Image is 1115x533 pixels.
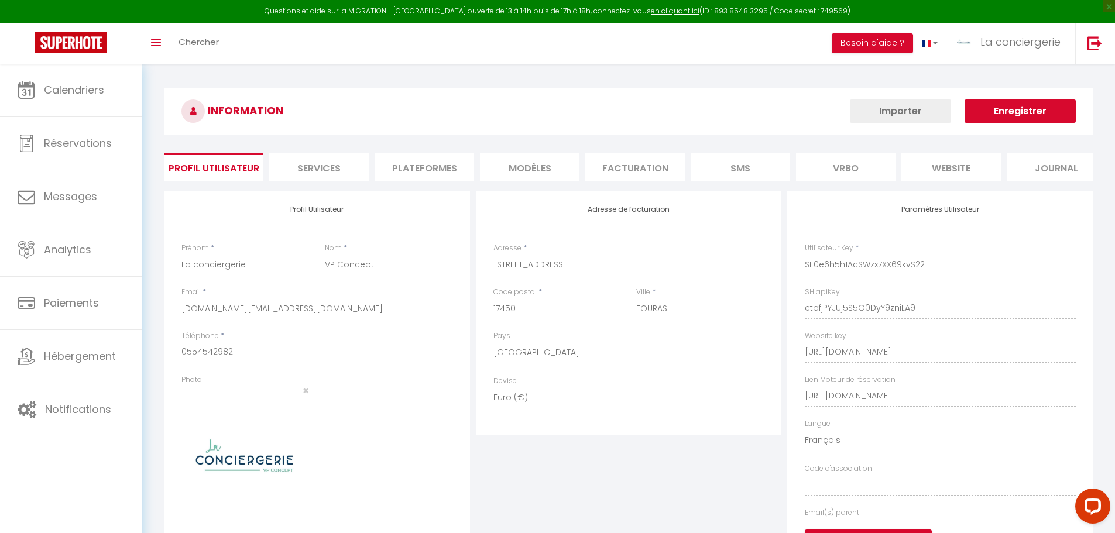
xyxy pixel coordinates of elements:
label: Adresse [493,243,522,254]
span: Paiements [44,295,99,310]
li: website [901,153,1001,181]
a: en cliquant ici [651,6,699,16]
span: Messages [44,189,97,204]
label: Prénom [181,243,209,254]
span: Notifications [45,402,111,417]
h4: Adresse de facturation [493,205,764,214]
li: MODÈLES [480,153,579,181]
img: Super Booking [35,32,107,53]
label: Téléphone [181,331,219,342]
button: Enregistrer [965,99,1076,123]
img: logout [1087,36,1102,50]
span: Chercher [179,36,219,48]
button: Besoin d'aide ? [832,33,913,53]
span: La conciergerie [980,35,1061,49]
iframe: LiveChat chat widget [1066,484,1115,533]
li: Plateformes [375,153,474,181]
a: Chercher [170,23,228,64]
span: Analytics [44,242,91,257]
label: Ville [636,287,650,298]
label: Utilisateur Key [805,243,853,254]
img: ... [955,33,973,51]
li: Journal [1007,153,1106,181]
img: 16966305778832.jpg [181,396,309,524]
label: Devise [493,376,517,387]
label: Pays [493,331,510,342]
button: Close [303,386,309,396]
span: Hébergement [44,349,116,363]
h4: Profil Utilisateur [181,205,452,214]
label: Email(s) parent [805,507,859,518]
li: Services [269,153,369,181]
h3: INFORMATION [164,88,1093,135]
label: Code postal [493,287,537,298]
button: Importer [850,99,951,123]
label: Email [181,287,201,298]
span: × [303,383,309,398]
span: Réservations [44,136,112,150]
li: SMS [691,153,790,181]
label: Website key [805,331,846,342]
label: SH apiKey [805,287,840,298]
li: Facturation [585,153,685,181]
a: ... La conciergerie [946,23,1075,64]
label: Langue [805,418,831,429]
label: Nom [325,243,342,254]
span: Calendriers [44,82,104,97]
li: Vrbo [796,153,896,181]
label: Lien Moteur de réservation [805,374,896,386]
label: Code d'association [805,463,872,474]
label: Photo [181,374,202,386]
li: Profil Utilisateur [164,153,263,181]
h4: Paramètres Utilisateur [805,205,1076,214]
